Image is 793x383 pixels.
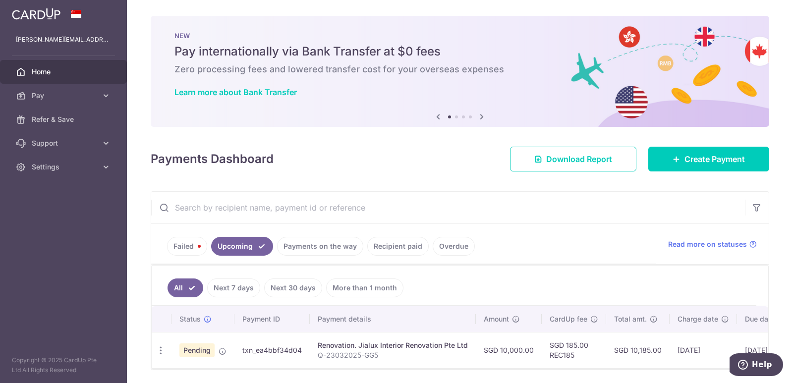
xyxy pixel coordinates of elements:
span: Home [32,67,97,77]
span: Charge date [678,314,718,324]
span: Pending [179,343,215,357]
div: Renovation. Jialux Interior Renovation Pte Ltd [318,340,468,350]
td: SGD 10,185.00 [606,332,670,368]
td: SGD 185.00 REC185 [542,332,606,368]
span: CardUp fee [550,314,587,324]
span: Read more on statuses [668,239,747,249]
a: Next 7 days [207,278,260,297]
img: Bank transfer banner [151,16,769,127]
input: Search by recipient name, payment id or reference [151,192,745,223]
p: NEW [174,32,745,40]
span: Download Report [546,153,612,165]
span: Status [179,314,201,324]
span: Refer & Save [32,114,97,124]
th: Payment ID [234,306,310,332]
a: Overdue [433,237,475,256]
a: Failed [167,237,207,256]
span: Settings [32,162,97,172]
td: SGD 10,000.00 [476,332,542,368]
span: Amount [484,314,509,324]
a: More than 1 month [326,278,403,297]
a: Payments on the way [277,237,363,256]
td: txn_ea4bbf34d04 [234,332,310,368]
iframe: Opens a widget where you can find more information [730,353,783,378]
p: [PERSON_NAME][EMAIL_ADDRESS][DOMAIN_NAME] [16,35,111,45]
span: Support [32,138,97,148]
h5: Pay internationally via Bank Transfer at $0 fees [174,44,745,59]
span: Create Payment [684,153,745,165]
h4: Payments Dashboard [151,150,274,168]
a: Create Payment [648,147,769,171]
td: [DATE] [670,332,737,368]
a: All [168,278,203,297]
span: Pay [32,91,97,101]
p: Q-23032025-GG5 [318,350,468,360]
a: Read more on statuses [668,239,757,249]
a: Upcoming [211,237,273,256]
img: CardUp [12,8,60,20]
a: Download Report [510,147,636,171]
span: Total amt. [614,314,647,324]
h6: Zero processing fees and lowered transfer cost for your overseas expenses [174,63,745,75]
th: Payment details [310,306,476,332]
span: Due date [745,314,775,324]
a: Recipient paid [367,237,429,256]
a: Learn more about Bank Transfer [174,87,297,97]
a: Next 30 days [264,278,322,297]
